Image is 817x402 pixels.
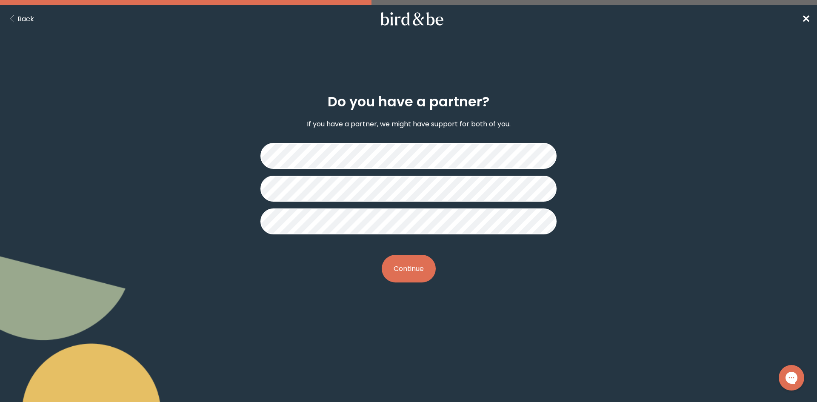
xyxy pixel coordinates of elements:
h2: Do you have a partner? [328,91,489,112]
iframe: Gorgias live chat messenger [774,362,808,393]
p: If you have a partner, we might have support for both of you. [307,119,511,129]
a: ✕ [802,11,810,26]
button: Back Button [7,14,34,24]
span: ✕ [802,12,810,26]
button: Continue [382,255,436,282]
